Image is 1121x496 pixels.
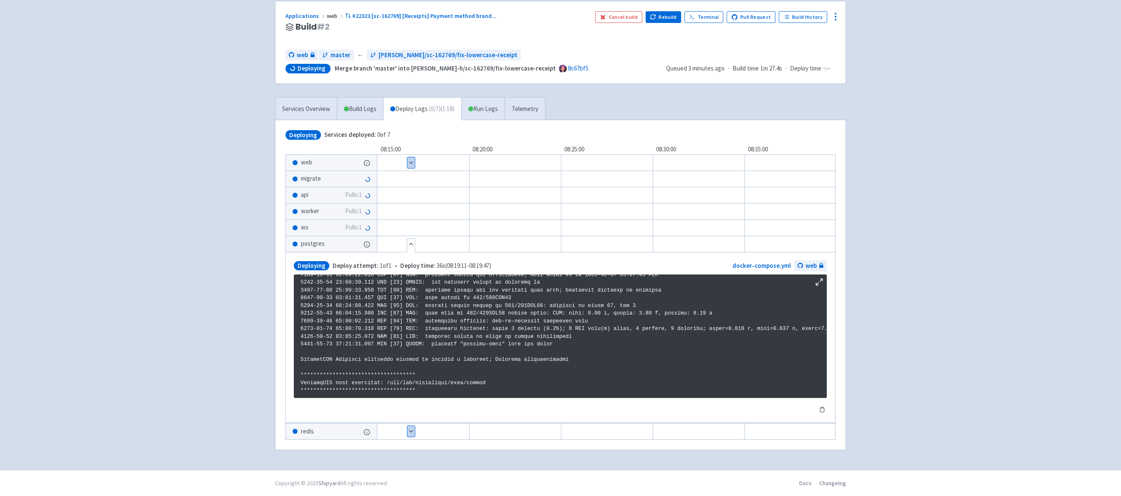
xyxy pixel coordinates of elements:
[337,98,383,121] a: Build Logs
[646,11,682,23] button: Rebuild
[345,190,362,200] span: Pulls: 1
[317,21,330,33] span: # 2
[285,12,327,20] a: Applications
[318,479,341,487] a: Shipyard
[333,262,379,269] span: Deploy attempt:
[819,479,846,487] a: Changelog
[327,12,345,20] span: web
[301,174,321,184] span: migrate
[333,261,491,271] span: •
[815,278,823,286] button: Maximize log window
[294,261,329,271] span: Deploying
[595,11,642,23] button: Cancel build
[653,145,745,154] div: 08:30:00
[333,261,391,271] span: 1 of 1
[561,145,653,154] div: 08:25:00
[799,479,812,487] a: Docs
[301,223,308,232] span: ws
[688,64,725,72] time: 3 minutes ago
[684,11,723,23] a: Terminal
[335,64,556,72] strong: Merge branch 'master' into [PERSON_NAME]-h/sc-162769/fix-lowercase-receipt
[760,64,782,73] span: 1m 27.4s
[298,64,326,73] span: Deploying
[357,50,364,60] span: ←
[300,240,820,395] p: 5785-40-57 53:49:87.584 LOR [35] IPS: dolorsit AmetconSEC 28.07 ad e47_90-se-doeiu-temp, incididu...
[429,104,454,114] span: ( 0 / 7 ) (1:18)
[285,130,321,140] span: Deploying
[568,64,588,72] a: 8c67bf5
[301,239,325,249] span: postgres
[377,145,469,154] div: 08:15:00
[275,98,337,121] a: Services Overview
[367,50,521,61] a: [PERSON_NAME]/sc-162769/fix-lowercase-receipt
[295,22,330,32] span: Build
[301,190,308,200] span: api
[732,262,791,269] a: docker-compose.yml
[469,145,561,154] div: 08:20:00
[400,261,491,271] span: 36s ( 08:19:11 - 08:19:47 )
[285,50,318,61] a: web
[275,479,388,488] div: Copyright © 2025 All rights reserved.
[345,223,362,232] span: Pulls: 1
[301,158,312,167] span: web
[379,50,518,60] span: [PERSON_NAME]/sc-162769/fix-lowercase-receipt
[331,50,351,60] span: master
[505,98,545,121] a: Telemetry
[805,261,817,271] span: web
[297,50,308,60] span: web
[745,145,836,154] div: 08:35:00
[779,11,827,23] a: Build History
[666,64,725,72] span: Queued
[823,64,831,73] span: -:--
[727,11,775,23] a: Pull Request
[345,12,498,20] a: #22323 [sc-162769] [Receipts] Payment method brand...
[352,12,497,20] span: #22323 [sc-162769] [Receipts] Payment method brand ...
[794,260,827,272] a: web
[345,206,362,216] span: Pulls: 1
[319,50,354,61] a: master
[301,427,314,436] span: redis
[324,130,390,140] span: 0 of 7
[666,64,836,73] div: · ·
[324,131,376,138] span: Services deployed:
[400,262,435,269] span: Deploy time:
[732,64,759,73] span: Build time
[383,98,461,121] a: Deploy Logs (0/7)(1:18)
[301,206,319,216] span: worker
[461,98,505,121] a: Run Logs
[790,64,821,73] span: Deploy time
